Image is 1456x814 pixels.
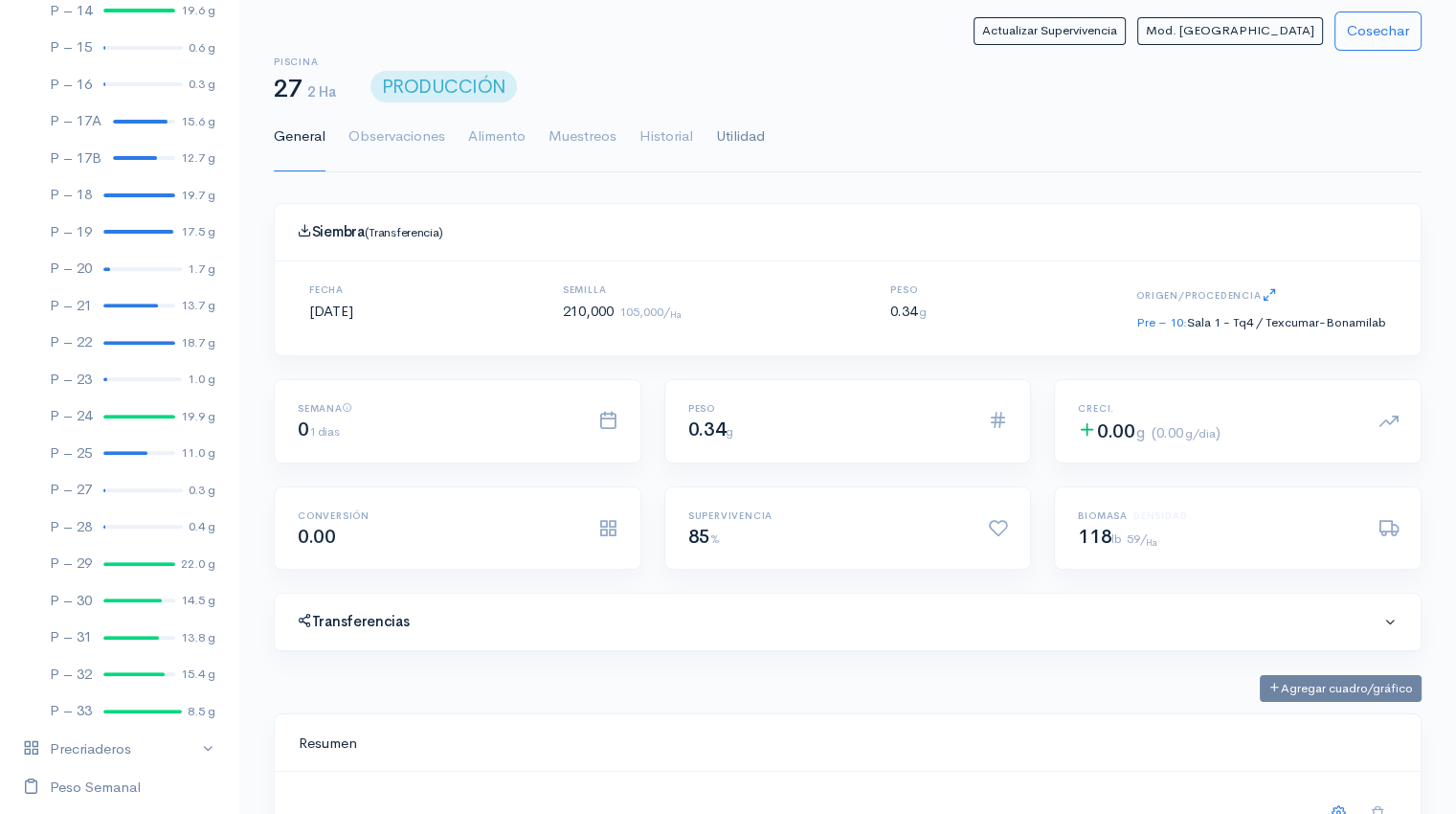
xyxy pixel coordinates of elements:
h4: Transferencias [298,613,1383,630]
div: P – 17B [50,147,101,170]
div: 19.9 g [181,407,215,426]
div: 0.4 g [189,517,215,536]
div: 12.7 g [181,148,215,168]
div: P – 17A [50,110,101,132]
div: 11.0 g [181,443,215,463]
div: 22.0 g [181,554,215,574]
button: Agregar cuadro/gráfico [1260,675,1422,703]
div: 19.7 g [181,186,215,205]
h1: 27 [274,76,336,103]
small: g [726,423,733,440]
span: PRODUCCIÓN [370,71,518,102]
div: 19.6 g [181,1,215,20]
span: 0.34 [688,418,733,441]
div: 1.0 g [188,370,215,389]
div: P – 32 [50,664,92,686]
div: 210,000 [540,284,705,332]
div: 14.5 g [181,591,215,610]
a: General [274,102,325,171]
span: 118 [1078,525,1121,549]
span: Densidad [1133,509,1187,522]
sub: Ha [670,309,682,321]
h6: Peso [688,403,966,414]
span: 85 [688,525,720,549]
h6: Semilla [563,284,682,295]
h6: Creci. [1078,403,1355,414]
a: Pre – 10: [1136,314,1187,330]
span: 0 [298,418,339,441]
div: 0.6 g [189,38,215,57]
button: Actualizar Supervivencia [974,17,1126,45]
small: 105,000/ [619,304,682,320]
div: 13.8 g [181,628,215,647]
span: Biomasa [1078,509,1128,522]
div: 8.5 g [188,702,215,721]
span: g [919,305,927,320]
a: Observaciones [348,102,445,171]
a: Utilidad [716,102,765,171]
h6: Conversión [298,510,575,521]
h4: Siembra [298,223,1398,240]
button: Mod. [GEOGRAPHIC_DATA] [1137,17,1323,45]
div: 17.5 g [181,222,215,241]
h6: Origen/Procedencia [1136,284,1386,308]
input: Titulo [298,724,1398,763]
div: P – 25 [50,442,92,464]
div: P – 30 [50,590,92,612]
div: P – 29 [50,553,92,575]
small: (Transferencia) [365,224,444,240]
span: Sala 1 - Tq4 / Texcumar-Bonamilab [1187,314,1386,330]
div: P – 27 [50,479,92,501]
div: [DATE] [286,284,376,332]
span: 0.00 [1078,419,1146,443]
h6: Peso [890,284,927,295]
span: (0.00 ) [1152,423,1221,441]
div: P – 19 [50,221,92,243]
span: 2 Ha [307,82,336,101]
button: Cosechar [1334,11,1422,51]
small: g [1136,422,1146,442]
span: 0.00 [298,525,335,549]
h6: Supervivencia [688,510,966,521]
div: 0.34 [867,284,950,332]
sub: Ha [1146,537,1156,549]
small: 1 dias [309,423,340,440]
h6: Semana [298,403,575,414]
div: P – 22 [50,331,92,353]
small: 59/ [1127,531,1156,547]
h6: Piscina [274,57,336,67]
small: lb [1111,531,1121,547]
div: P – 23 [50,369,92,391]
small: g/dia [1185,426,1216,441]
a: Historial [639,102,693,171]
div: P – 16 [50,74,92,96]
a: Alimento [468,102,526,171]
div: 0.3 g [189,75,215,94]
div: 15.4 g [181,665,215,684]
div: P – 20 [50,258,92,280]
div: 15.6 g [181,112,215,131]
div: P – 15 [50,36,92,58]
div: P – 33 [50,700,92,722]
div: 0.3 g [189,481,215,500]
div: P – 24 [50,405,92,427]
div: P – 31 [50,626,92,648]
div: 18.7 g [181,333,215,352]
div: 13.7 g [181,296,215,315]
div: P – 21 [50,295,92,317]
a: Muestreos [549,102,616,171]
div: 1.7 g [188,260,215,279]
small: % [710,531,720,547]
h6: Fecha [309,284,353,295]
div: P – 28 [50,516,92,538]
div: P – 18 [50,184,92,206]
